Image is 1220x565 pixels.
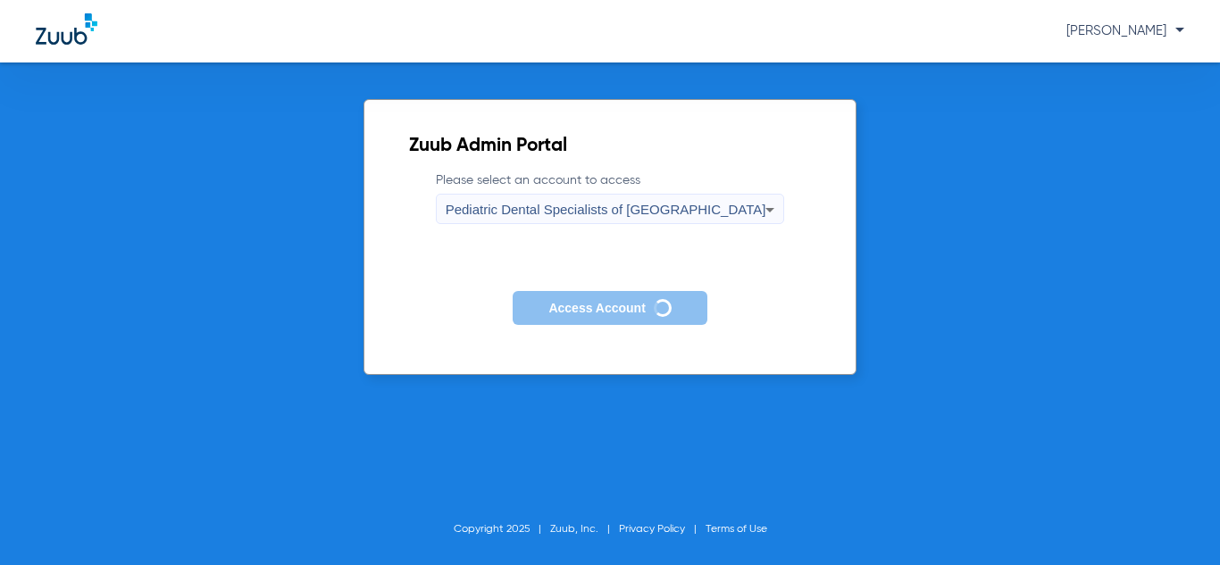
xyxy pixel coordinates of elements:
[1131,479,1220,565] iframe: Chat Widget
[706,524,767,535] a: Terms of Use
[550,520,619,538] li: Zuub, Inc.
[619,524,685,535] a: Privacy Policy
[513,291,706,326] button: Access Account
[36,13,97,45] img: Zuub Logo
[446,202,766,217] span: Pediatric Dental Specialists of [GEOGRAPHIC_DATA]
[1066,24,1184,37] span: [PERSON_NAME]
[436,171,785,224] label: Please select an account to access
[409,137,812,155] h2: Zuub Admin Portal
[454,520,550,538] li: Copyright 2025
[548,301,645,315] span: Access Account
